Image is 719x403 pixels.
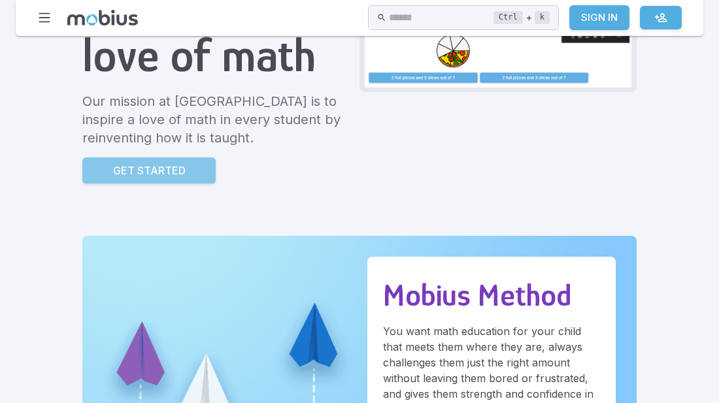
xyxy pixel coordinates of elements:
h2: Mobius Method [383,278,600,313]
kbd: Ctrl [493,11,523,24]
div: + [493,10,550,25]
p: Our mission at [GEOGRAPHIC_DATA] is to inspire a love of math in every student by reinventing how... [82,92,349,147]
h1: love of math [82,29,349,82]
kbd: k [535,11,550,24]
p: Get Started [113,163,186,178]
a: Sign In [569,5,629,30]
a: Get Started [82,157,216,184]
